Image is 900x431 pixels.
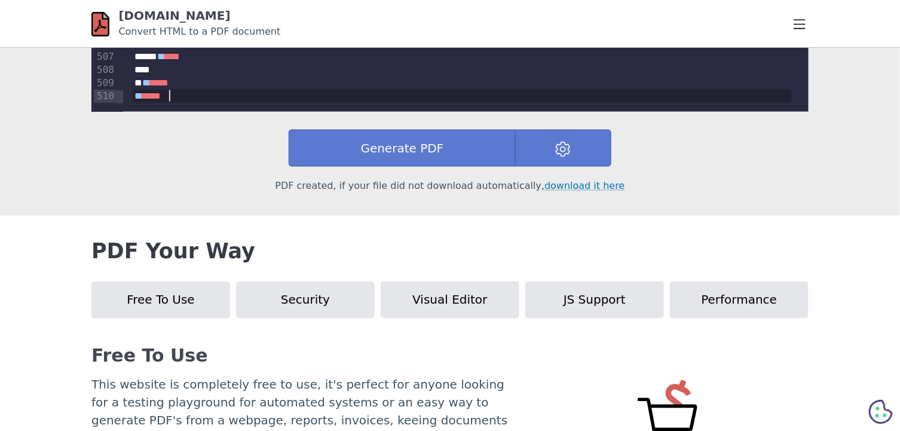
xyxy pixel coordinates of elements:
[94,50,116,63] div: 507
[281,293,330,307] span: Security
[702,293,777,307] span: Performance
[525,282,664,319] button: JS Support
[381,282,519,319] button: Visual Editor
[412,293,487,307] span: Visual Editor
[91,346,809,366] h3: Free To Use
[564,293,626,307] span: JS Support
[118,8,230,23] a: [DOMAIN_NAME]
[94,90,116,103] div: 510
[118,26,280,37] small: Convert HTML to a PDF document
[544,180,625,191] a: download it here
[91,282,230,319] button: Free To Use
[289,130,516,167] button: Generate PDF
[94,63,116,77] div: 508
[670,282,809,319] button: Performance
[869,400,893,424] svg: Preferensi Cookie
[94,77,116,90] div: 509
[236,282,375,319] button: Security
[127,293,195,307] span: Free To Use
[91,179,809,193] p: PDF created, if your file did not download automatically,
[91,11,109,38] img: html-pdf.net
[91,240,809,264] h2: PDF Your Way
